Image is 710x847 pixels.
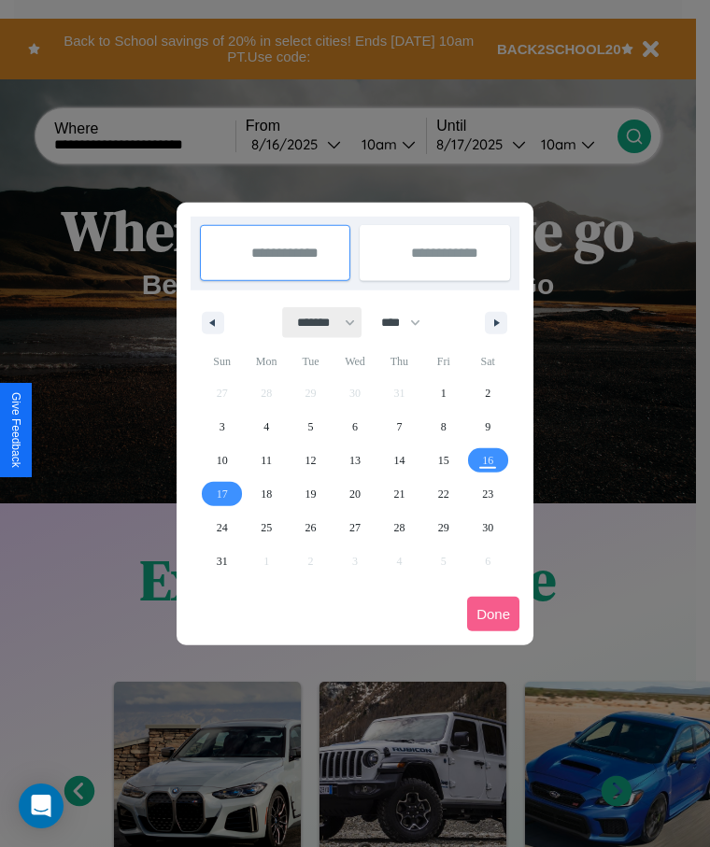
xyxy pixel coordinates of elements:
span: 27 [349,511,361,544]
span: 5 [308,410,314,444]
span: 12 [305,444,317,477]
button: 9 [466,410,510,444]
span: 6 [352,410,358,444]
button: 6 [333,410,376,444]
span: Fri [421,346,465,376]
button: 13 [333,444,376,477]
span: 7 [396,410,402,444]
span: 15 [438,444,449,477]
span: 2 [485,376,490,410]
button: 18 [244,477,288,511]
span: 17 [217,477,228,511]
span: Wed [333,346,376,376]
span: 13 [349,444,361,477]
button: 16 [466,444,510,477]
div: Give Feedback [9,392,22,468]
span: 3 [220,410,225,444]
span: 16 [482,444,493,477]
button: 29 [421,511,465,544]
span: Thu [377,346,421,376]
span: 10 [217,444,228,477]
button: 12 [289,444,333,477]
button: 28 [377,511,421,544]
button: 4 [244,410,288,444]
span: 11 [261,444,272,477]
button: 10 [200,444,244,477]
button: 3 [200,410,244,444]
button: 20 [333,477,376,511]
button: 14 [377,444,421,477]
button: 7 [377,410,421,444]
span: 1 [441,376,447,410]
span: 4 [263,410,269,444]
span: 20 [349,477,361,511]
button: 23 [466,477,510,511]
span: 9 [485,410,490,444]
button: 15 [421,444,465,477]
span: 31 [217,544,228,578]
span: 28 [393,511,405,544]
span: 18 [261,477,272,511]
span: 19 [305,477,317,511]
span: Tue [289,346,333,376]
button: 1 [421,376,465,410]
span: 21 [393,477,405,511]
span: 14 [393,444,405,477]
button: 11 [244,444,288,477]
span: 29 [438,511,449,544]
button: 5 [289,410,333,444]
button: 31 [200,544,244,578]
button: 17 [200,477,244,511]
span: Mon [244,346,288,376]
span: 26 [305,511,317,544]
button: 2 [466,376,510,410]
button: 22 [421,477,465,511]
button: 30 [466,511,510,544]
button: 27 [333,511,376,544]
button: 24 [200,511,244,544]
div: Open Intercom Messenger [19,783,64,828]
span: 25 [261,511,272,544]
span: 24 [217,511,228,544]
button: 25 [244,511,288,544]
button: 21 [377,477,421,511]
button: 26 [289,511,333,544]
button: Done [467,597,519,631]
span: 8 [441,410,447,444]
span: 23 [482,477,493,511]
button: 8 [421,410,465,444]
span: Sat [466,346,510,376]
span: 22 [438,477,449,511]
span: Sun [200,346,244,376]
button: 19 [289,477,333,511]
span: 30 [482,511,493,544]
